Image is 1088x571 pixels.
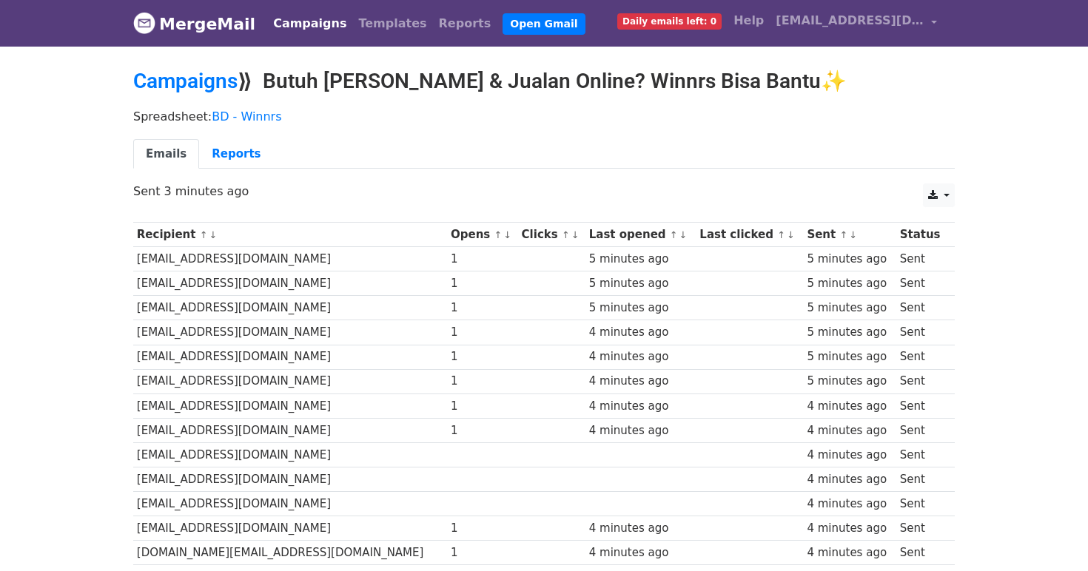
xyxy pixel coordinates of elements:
div: 4 minutes ago [589,422,693,439]
div: 5 minutes ago [807,275,893,292]
a: Campaigns [133,69,238,93]
div: 1 [451,300,514,317]
th: Status [896,223,947,247]
div: 4 minutes ago [807,398,893,415]
a: ↓ [679,229,688,240]
td: [EMAIL_ADDRESS][DOMAIN_NAME] [133,467,447,492]
div: 5 minutes ago [589,275,693,292]
div: 1 [451,324,514,341]
div: 1 [451,348,514,365]
td: Sent [896,271,947,296]
td: [EMAIL_ADDRESS][DOMAIN_NAME] [133,393,447,418]
th: Clicks [518,223,585,247]
th: Recipient [133,223,447,247]
div: 5 minutes ago [807,324,893,341]
td: [EMAIL_ADDRESS][DOMAIN_NAME] [133,369,447,393]
td: [DOMAIN_NAME][EMAIL_ADDRESS][DOMAIN_NAME] [133,541,447,565]
a: [EMAIL_ADDRESS][DOMAIN_NAME] [770,6,943,41]
img: MergeMail logo [133,12,155,34]
div: 4 minutes ago [807,544,893,561]
a: Reports [433,9,497,38]
td: [EMAIL_ADDRESS][DOMAIN_NAME] [133,271,447,296]
td: Sent [896,541,947,565]
div: 4 minutes ago [589,398,693,415]
td: Sent [896,442,947,467]
a: ↑ [494,229,502,240]
span: [EMAIL_ADDRESS][DOMAIN_NAME] [776,12,924,30]
h2: ⟫ Butuh [PERSON_NAME] & Jualan Online? Winnrs Bisa Bantu✨ [133,69,955,94]
th: Opens [447,223,518,247]
div: 4 minutes ago [807,422,893,439]
span: Daily emails left: 0 [617,13,722,30]
th: Last opened [585,223,696,247]
div: 1 [451,251,514,268]
div: 4 minutes ago [589,544,693,561]
td: Sent [896,467,947,492]
td: Sent [896,418,947,442]
td: Sent [896,345,947,369]
td: Sent [896,492,947,516]
a: Emails [133,139,199,169]
div: 5 minutes ago [589,300,693,317]
a: ↓ [209,229,217,240]
td: Sent [896,393,947,418]
div: 4 minutes ago [589,348,693,365]
a: ↓ [849,229,857,240]
a: Templates [352,9,432,38]
td: Sent [896,320,947,345]
td: [EMAIL_ADDRESS][DOMAIN_NAME] [133,296,447,320]
div: 4 minutes ago [589,324,693,341]
div: 4 minutes ago [807,520,893,537]
a: ↑ [562,229,570,240]
td: [EMAIL_ADDRESS][DOMAIN_NAME] [133,418,447,442]
div: 4 minutes ago [807,447,893,464]
div: 4 minutes ago [589,373,693,390]
a: Daily emails left: 0 [611,6,728,36]
div: 1 [451,520,514,537]
td: [EMAIL_ADDRESS][DOMAIN_NAME] [133,247,447,271]
div: 5 minutes ago [807,300,893,317]
a: Help [728,6,770,36]
td: Sent [896,296,947,320]
a: ↓ [571,229,580,240]
td: Sent [896,516,947,541]
a: ↑ [200,229,208,240]
p: Spreadsheet: [133,109,955,124]
a: Open Gmail [503,13,585,35]
td: [EMAIL_ADDRESS][DOMAIN_NAME] [133,320,447,345]
a: BD - Winnrs [212,109,281,124]
td: Sent [896,369,947,393]
a: ↑ [839,229,847,240]
div: 1 [451,544,514,561]
a: Campaigns [267,9,352,38]
td: Sent [896,247,947,271]
div: 5 minutes ago [807,251,893,268]
div: 4 minutes ago [807,496,893,513]
a: ↓ [503,229,511,240]
div: 1 [451,373,514,390]
a: ↑ [777,229,785,240]
td: [EMAIL_ADDRESS][DOMAIN_NAME] [133,345,447,369]
div: 1 [451,275,514,292]
div: 5 minutes ago [807,348,893,365]
div: 4 minutes ago [589,520,693,537]
a: MergeMail [133,8,255,39]
a: ↑ [670,229,678,240]
a: Reports [199,139,273,169]
td: [EMAIL_ADDRESS][DOMAIN_NAME] [133,516,447,541]
div: 5 minutes ago [589,251,693,268]
th: Last clicked [696,223,804,247]
div: 5 minutes ago [807,373,893,390]
div: 1 [451,398,514,415]
td: [EMAIL_ADDRESS][DOMAIN_NAME] [133,492,447,516]
th: Sent [804,223,896,247]
a: ↓ [787,229,795,240]
div: 4 minutes ago [807,471,893,488]
td: [EMAIL_ADDRESS][DOMAIN_NAME] [133,442,447,467]
p: Sent 3 minutes ago [133,183,955,199]
div: 1 [451,422,514,439]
